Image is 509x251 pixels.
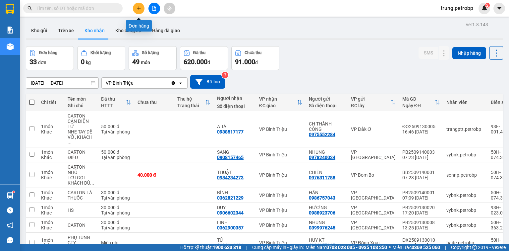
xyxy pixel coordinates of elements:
[68,208,94,213] div: HS
[309,103,344,108] div: Số điện thoại
[256,94,306,111] th: Toggle SortBy
[217,190,253,195] div: BÍNH
[259,222,302,228] div: VP Bình Triệu
[231,46,279,70] button: Chưa thu91.000đ
[259,126,302,132] div: VP Bình Triệu
[446,100,484,105] div: Nhân viên
[129,46,177,70] button: Số lượng49món
[101,149,131,155] div: 50.000 đ
[309,243,335,248] div: 0936957345
[446,222,484,228] div: vybnk.petrobp
[402,205,440,210] div: PB2509130020
[446,152,484,157] div: vybnk.petrobp
[68,149,94,160] div: CARTON ĐIỀU
[41,155,61,160] div: Khác
[77,46,125,70] button: Khối lượng0kg
[90,180,94,186] span: ...
[147,23,185,39] button: Hàng đã giao
[392,244,440,251] span: Miền Bắc
[13,191,15,193] sup: 1
[28,6,32,11] span: search
[389,246,391,249] span: ⚪️
[98,94,134,111] th: Toggle SortBy
[326,245,387,250] strong: 0708 023 035 - 0935 103 250
[7,192,14,199] img: warehouse-icon
[178,80,183,86] svg: open
[137,6,141,11] span: plus
[446,208,484,213] div: vybnk.petrobp
[485,3,490,8] sup: 2
[26,46,74,70] button: Đơn hàng33đơn
[68,222,94,228] div: CARTON
[402,243,440,248] div: 11:08 [DATE]
[351,172,396,178] div: VP Bom Bo
[68,235,94,245] div: PHỤ TÙNG CTY
[101,103,126,108] div: HTTT
[193,50,205,55] div: Đã thu
[259,152,302,157] div: VP Bình Triệu
[41,149,61,155] div: 1 món
[309,149,344,155] div: NHUNG
[402,96,434,102] div: Mã GD
[29,58,37,66] span: 33
[106,80,134,86] div: VP Bình Triệu
[110,23,147,39] button: Kho công nợ
[68,175,94,186] div: TỚI GỌI KHÁCH DÙM Ạ
[86,60,91,65] span: kg
[235,58,255,66] span: 91.000
[101,240,131,245] div: Miễn phí
[399,94,443,111] th: Toggle SortBy
[402,175,440,180] div: 07:23 [DATE]
[309,96,344,102] div: Người gửi
[81,58,85,66] span: 0
[101,195,131,201] div: Tại văn phòng
[41,195,61,201] div: Khác
[41,170,61,175] div: 1 món
[446,172,484,178] div: sonnp.petrobp
[466,21,488,28] div: ver 1.8.143
[7,207,13,213] span: question-circle
[217,225,244,230] div: 0362900357
[493,3,505,14] button: caret-down
[38,60,46,65] span: đơn
[222,72,228,78] sup: 3
[213,245,241,250] strong: 1900 633 818
[41,124,61,129] div: 1 món
[90,50,111,55] div: Khối lượng
[252,244,304,251] span: Cung cấp máy in - giấy in:
[184,58,207,66] span: 620.000
[351,220,396,230] div: VP [GEOGRAPHIC_DATA]
[101,205,131,210] div: 30.000 đ
[7,43,14,50] img: warehouse-icon
[6,4,14,14] img: logo-vxr
[259,96,297,102] div: VP nhận
[180,46,228,70] button: Đã thu620.000đ
[446,126,484,132] div: trangptt.petrobp
[309,175,335,180] div: 0976311788
[246,244,247,251] span: |
[306,244,387,251] span: Miền Nam
[26,78,98,88] input: Select a date range.
[309,195,335,201] div: 0986757043
[132,58,140,66] span: 49
[402,195,440,201] div: 07:09 [DATE]
[217,96,253,101] div: Người nhận
[402,170,440,175] div: BB2509140001
[309,155,335,160] div: 0978240024
[402,149,440,155] div: PB2509140003
[190,75,225,89] button: Bộ lọc
[486,3,488,8] span: 2
[177,96,205,102] div: Thu hộ
[171,80,176,86] svg: Clear value
[133,3,144,14] button: plus
[217,175,244,180] div: 0984234273
[141,60,150,65] span: món
[41,175,61,180] div: Khác
[435,4,479,12] span: trung.petrobp
[68,96,94,102] div: Tên món
[309,237,344,243] div: HUY KT
[351,240,396,245] div: VP Đồng Xoài
[41,220,61,225] div: 1 món
[68,113,94,129] div: CARTON CÂN ĐIỆN TỬ
[446,193,484,198] div: vybnk.petrobp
